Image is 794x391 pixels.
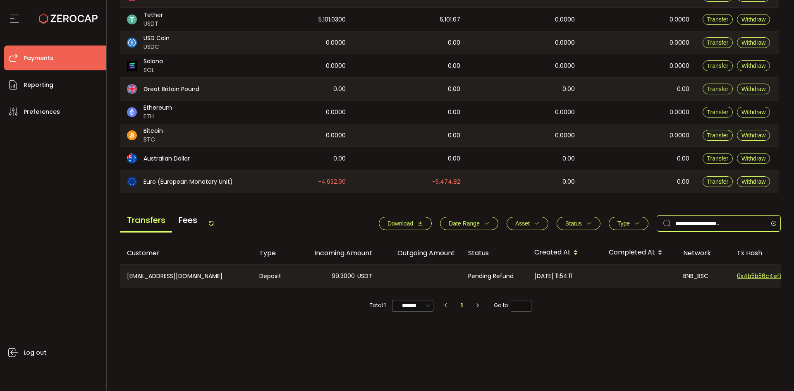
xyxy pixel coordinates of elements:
div: Incoming Amount [296,248,379,258]
span: 0.00 [562,84,575,94]
span: 0.00 [333,154,346,163]
span: USDC [143,43,170,51]
span: Transfer [707,39,729,46]
span: Australian Dollar [143,154,190,163]
span: 0.0000 [670,131,689,140]
span: Withdraw [741,132,765,139]
button: Withdraw [737,153,770,164]
span: 0.00 [448,38,460,48]
button: Transfer [703,176,733,187]
img: sol_portfolio.png [127,61,137,71]
span: 0.0000 [670,61,689,71]
span: 0.00 [677,84,689,94]
div: Customer [120,248,253,258]
span: 0.0000 [670,38,689,48]
span: 0.0000 [555,61,575,71]
span: 0.0000 [326,131,346,140]
img: gbp_portfolio.svg [127,84,137,94]
span: Fees [172,209,204,231]
span: Euro (European Monetary Unit) [143,178,233,186]
span: Withdraw [741,62,765,69]
button: Status [557,217,600,230]
span: 0.00 [448,154,460,163]
span: 5,101.67 [440,15,460,24]
span: USD Coin [143,34,170,43]
span: Great Britain Pound [143,85,199,94]
button: Date Range [440,217,498,230]
button: Transfer [703,107,733,118]
span: 0.0000 [326,108,346,117]
span: Transfers [120,209,172,233]
span: Withdraw [741,16,765,23]
img: usdt_portfolio.svg [127,14,137,24]
span: ETH [143,112,172,121]
span: 0.00 [677,177,689,187]
span: Date Range [449,220,480,227]
span: 0.0000 [670,108,689,117]
span: Type [617,220,630,227]
button: Withdraw [737,60,770,71]
span: Status [565,220,582,227]
button: Transfer [703,60,733,71]
span: Download [387,220,413,227]
div: Completed At [602,246,677,260]
span: Ethereum [143,103,172,112]
span: 0.0000 [555,15,575,24]
button: Withdraw [737,176,770,187]
button: Transfer [703,37,733,48]
span: 99.3000 [332,271,355,281]
span: Solana [143,57,163,66]
div: Network [677,248,730,258]
img: btc_portfolio.svg [127,130,137,140]
span: 0.00 [677,154,689,163]
span: Transfer [707,109,729,115]
span: Bitcoin [143,127,163,135]
button: Type [609,217,648,230]
span: Log out [24,347,46,359]
button: Withdraw [737,130,770,141]
img: usdc_portfolio.svg [127,38,137,48]
span: 0.00 [448,61,460,71]
button: Transfer [703,153,733,164]
span: 0.00 [448,131,460,140]
span: 0.0000 [555,38,575,48]
span: Transfer [707,16,729,23]
span: USDT [143,19,163,28]
button: Withdraw [737,37,770,48]
img: eth_portfolio.svg [127,107,137,117]
span: 0.0000 [326,38,346,48]
span: 0.00 [448,84,460,94]
span: Withdraw [741,155,765,162]
span: 0.00 [448,108,460,117]
span: 0.00 [562,154,575,163]
div: Type [253,248,296,258]
span: Tether [143,11,163,19]
span: Withdraw [741,86,765,92]
button: Download [379,217,432,230]
span: Go to [494,300,531,311]
span: 0.0000 [326,61,346,71]
button: Withdraw [737,14,770,25]
img: aud_portfolio.svg [127,154,137,163]
span: Preferences [24,106,60,118]
button: Withdraw [737,107,770,118]
div: [EMAIL_ADDRESS][DOMAIN_NAME] [120,265,253,287]
span: Asset [515,220,530,227]
iframe: Chat Widget [753,351,794,391]
span: 0.0000 [670,15,689,24]
span: Transfer [707,86,729,92]
div: Created At [528,246,602,260]
div: Status [462,248,528,258]
span: 0.0000 [555,108,575,117]
span: Withdraw [741,109,765,115]
button: Asset [507,217,548,230]
button: Transfer [703,14,733,25]
span: -5,474.82 [432,177,460,187]
span: Transfer [707,132,729,139]
span: Pending Refund [468,271,514,281]
span: Transfer [707,62,729,69]
span: Total 1 [370,300,386,311]
button: Transfer [703,130,733,141]
span: 0.0000 [555,131,575,140]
